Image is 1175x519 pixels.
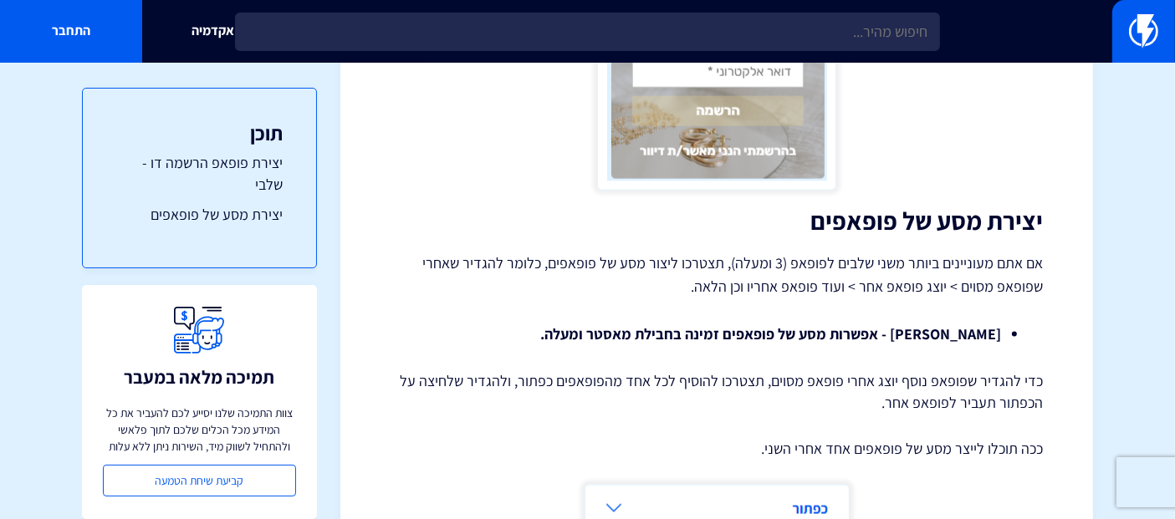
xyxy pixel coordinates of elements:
strong: [PERSON_NAME] - אפשרות מסע של פופאפים זמינה בחבילת מאסטר ומעלה. [540,324,1001,343]
h2: יצירת מסע של פופאפים [391,207,1043,235]
p: צוות התמיכה שלנו יסייע לכם להעביר את כל המידע מכל הכלים שלכם לתוך פלאשי ולהתחיל לשווק מיד, השירות... [103,405,296,455]
input: חיפוש מהיר... [235,13,940,51]
a: יצירת פופאפ הרשמה דו - שלבי [116,152,283,195]
a: קביעת שיחת הטמעה [103,465,296,496]
h3: תמיכה מלאה במעבר [124,367,274,387]
h3: תוכן [116,122,283,144]
p: כדי להגדיר שפופאפ נוסף יוצג אחרי פופאפ מסוים, תצטרכו להוסיף לכל אחד מהפופאפים כפתור, ולהגדיר שלחי... [391,370,1043,413]
p: אם אתם מעוניינים ביותר משני שלבים לפופאפ (3 ומעלה), תצטרכו ליצור מסע של פופאפים, כלומר להגדיר שאח... [391,252,1043,298]
a: יצירת מסע של פופאפים [116,204,283,226]
p: ככה תוכלו לייצר מסע של פופאפים אחד אחרי השני. [391,438,1043,460]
